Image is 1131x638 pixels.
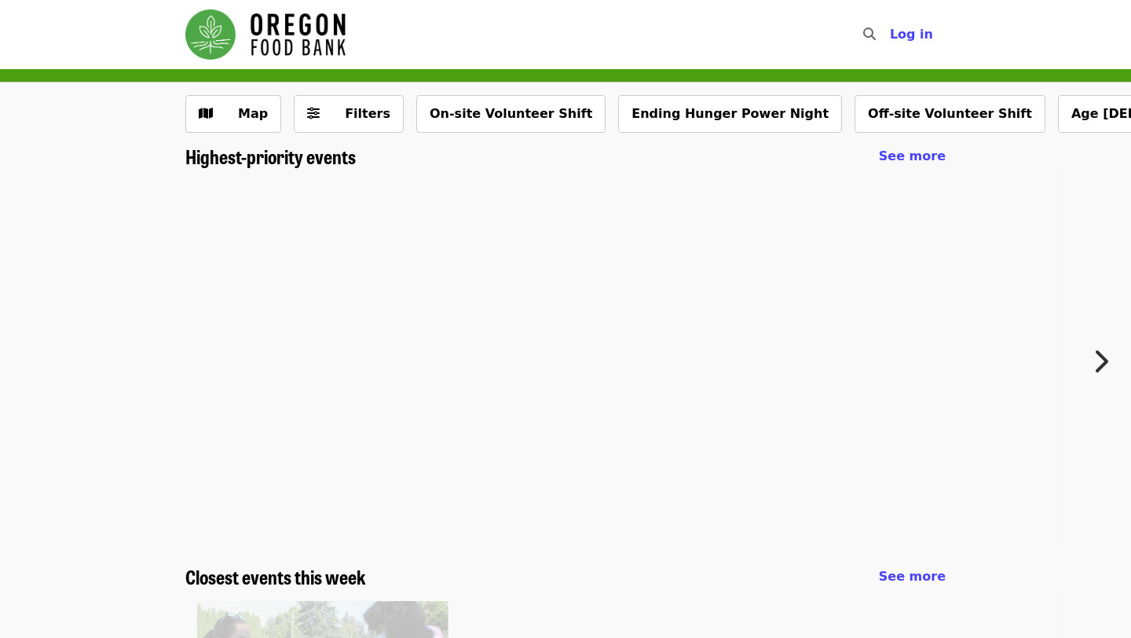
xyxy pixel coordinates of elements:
span: Closest events this week [185,563,366,590]
i: chevron-right icon [1093,346,1108,376]
a: Closest events this week [185,566,366,588]
button: On-site Volunteer Shift [416,95,606,133]
i: map icon [199,106,213,121]
button: Log in [877,19,946,50]
div: Closest events this week [173,566,958,588]
span: See more [879,569,946,584]
button: Next item [1079,339,1131,383]
div: Highest-priority events [173,145,958,168]
span: Highest-priority events [185,142,356,170]
a: Highest-priority events [185,145,356,168]
input: Search [885,16,898,53]
i: search icon [863,27,876,42]
span: Filters [345,106,390,121]
span: See more [879,148,946,163]
a: See more [879,147,946,166]
button: Show map view [185,95,281,133]
img: Oregon Food Bank - Home [185,9,346,60]
span: Log in [890,27,933,42]
button: Ending Hunger Power Night [618,95,842,133]
button: Filters (0 selected) [294,95,404,133]
i: sliders-h icon [307,106,320,121]
a: See more [879,567,946,586]
button: Off-site Volunteer Shift [855,95,1045,133]
span: Map [238,106,268,121]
